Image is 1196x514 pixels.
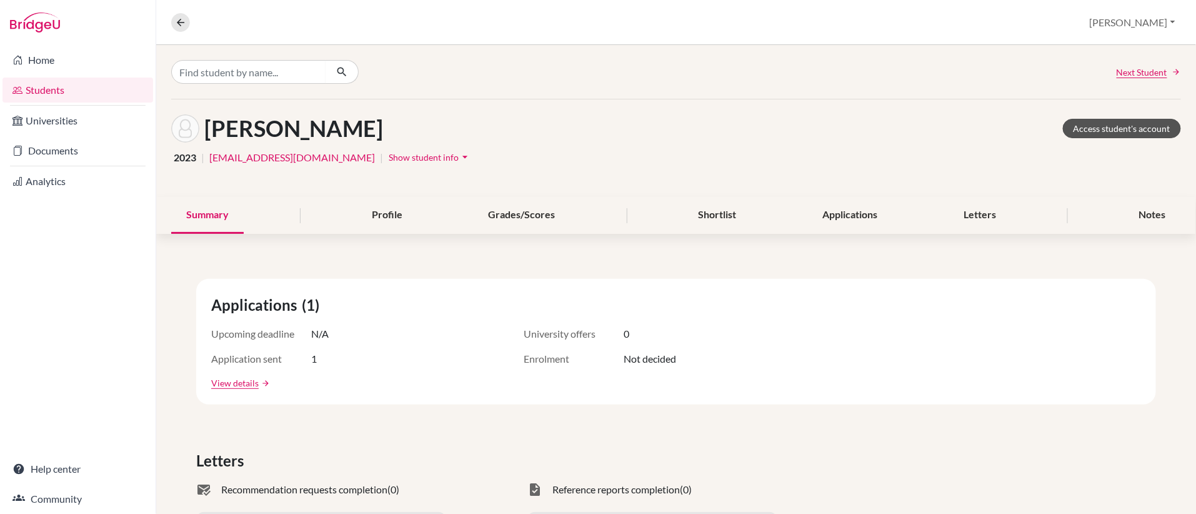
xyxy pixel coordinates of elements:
[680,482,692,497] span: (0)
[527,482,542,497] span: task
[2,486,153,511] a: Community
[171,60,326,84] input: Find student by name...
[807,197,892,234] div: Applications
[2,169,153,194] a: Analytics
[624,351,676,366] span: Not decided
[380,150,383,165] span: |
[211,376,259,390] a: View details
[311,351,317,366] span: 1
[302,294,324,316] span: (1)
[552,482,680,497] span: Reference reports completion
[387,482,399,497] span: (0)
[204,115,383,142] h1: [PERSON_NAME]
[474,197,571,234] div: Grades/Scores
[259,379,270,388] a: arrow_forward
[221,482,387,497] span: Recommendation requests completion
[2,138,153,163] a: Documents
[311,326,329,341] span: N/A
[1063,119,1181,138] a: Access student's account
[2,456,153,481] a: Help center
[2,48,153,73] a: Home
[389,152,459,163] span: Show student info
[1084,11,1181,34] button: [PERSON_NAME]
[174,150,196,165] span: 2023
[2,108,153,133] a: Universities
[624,326,629,341] span: 0
[1117,66,1181,79] a: Next Student
[524,326,624,341] span: University offers
[1124,197,1181,234] div: Notes
[949,197,1011,234] div: Letters
[196,482,211,497] span: mark_email_read
[388,148,472,167] button: Show student infoarrow_drop_down
[10,13,60,33] img: Bridge-U
[2,78,153,103] a: Students
[211,294,302,316] span: Applications
[357,197,417,234] div: Profile
[171,114,199,143] img: Aidan Robert Moore's avatar
[201,150,204,165] span: |
[211,351,311,366] span: Application sent
[459,151,471,163] i: arrow_drop_down
[683,197,751,234] div: Shortlist
[1117,66,1167,79] span: Next Student
[171,197,244,234] div: Summary
[209,150,375,165] a: [EMAIL_ADDRESS][DOMAIN_NAME]
[524,351,624,366] span: Enrolment
[196,450,249,472] span: Letters
[211,326,311,341] span: Upcoming deadline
